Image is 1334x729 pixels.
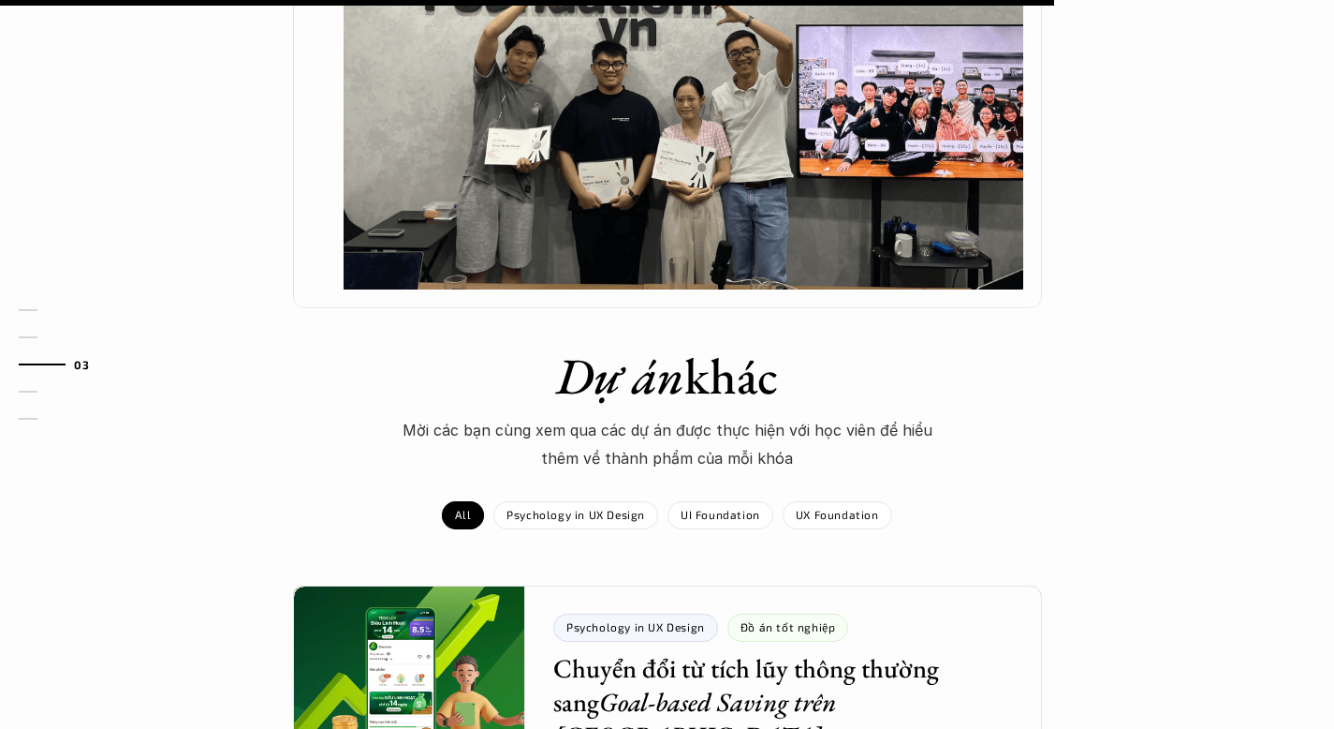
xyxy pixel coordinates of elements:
p: UI Foundation [681,508,760,521]
a: 03 [19,353,108,376]
p: Psychology in UX Design [506,508,645,521]
p: UX Foundation [796,508,879,521]
h1: khác [340,346,995,407]
p: Mời các bạn cùng xem qua các dự án được thực hiện với học viên để hiểu thêm về thành phẩm của mỗi... [387,416,948,473]
strong: 03 [74,358,89,371]
p: All [455,508,471,521]
em: Dự án [556,343,684,409]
